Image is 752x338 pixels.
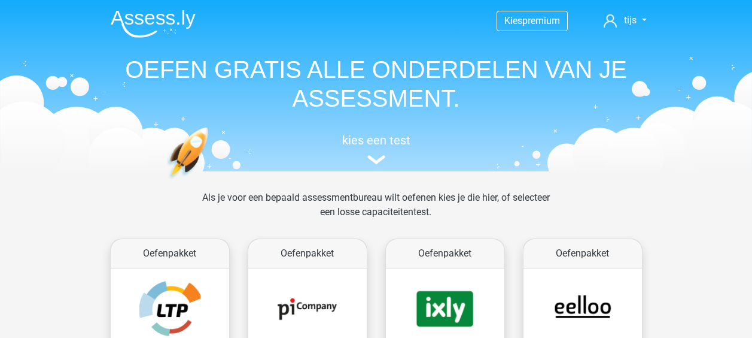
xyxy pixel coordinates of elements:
img: Assessly [111,10,196,38]
span: Kies [504,15,522,26]
img: assessment [367,155,385,164]
span: tijs [624,14,637,26]
span: premium [522,15,560,26]
div: Als je voor een bepaald assessmentbureau wilt oefenen kies je die hier, of selecteer een losse ca... [193,191,559,234]
a: kies een test [101,133,651,165]
h5: kies een test [101,133,651,147]
a: tijs [599,13,651,28]
h1: OEFEN GRATIS ALLE ONDERDELEN VAN JE ASSESSMENT. [101,55,651,113]
a: Kiespremium [497,13,567,29]
img: oefenen [167,127,255,236]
